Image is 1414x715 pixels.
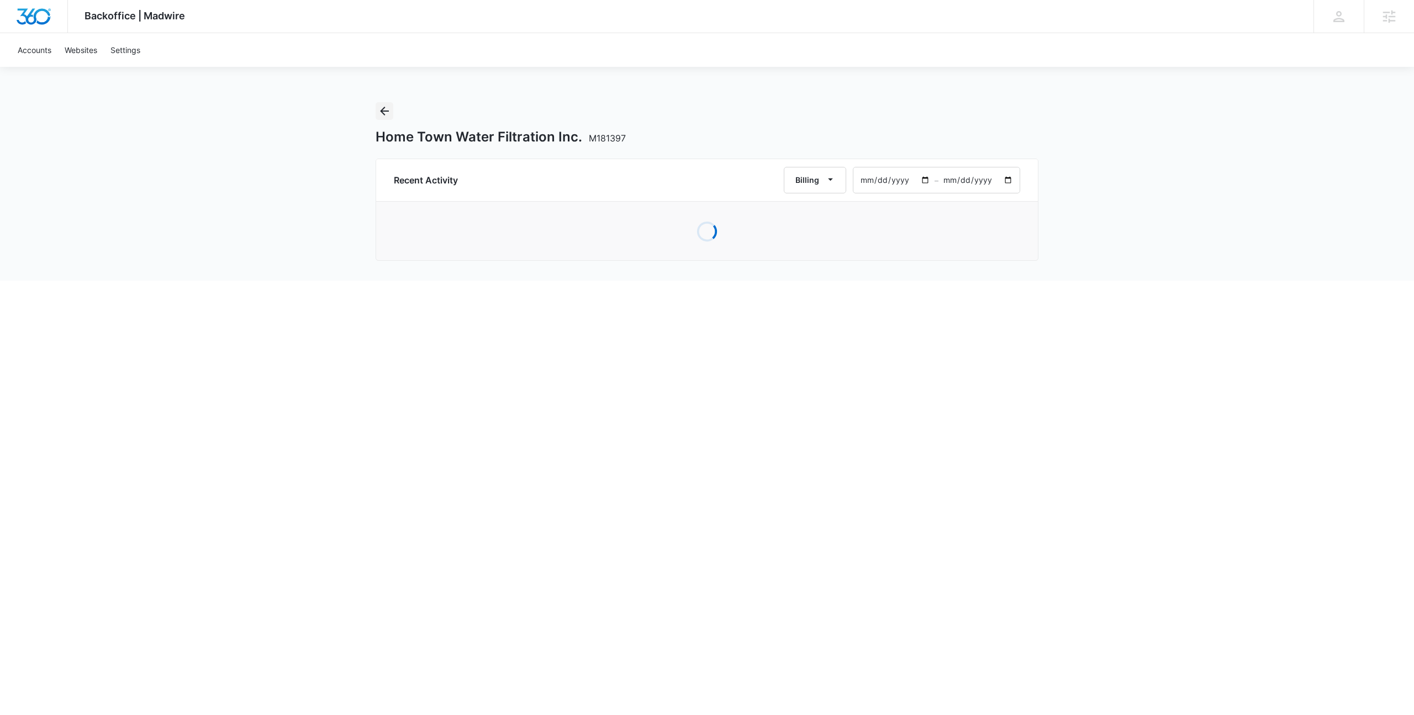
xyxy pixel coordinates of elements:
[784,167,846,193] button: Billing
[376,102,393,120] button: Back
[104,33,147,67] a: Settings
[85,10,185,22] span: Backoffice | Madwire
[394,174,458,187] h6: Recent Activity
[58,33,104,67] a: Websites
[376,129,626,145] h1: Home Town Water Filtration Inc.
[589,133,626,144] span: M181397
[11,33,58,67] a: Accounts
[935,175,938,186] span: –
